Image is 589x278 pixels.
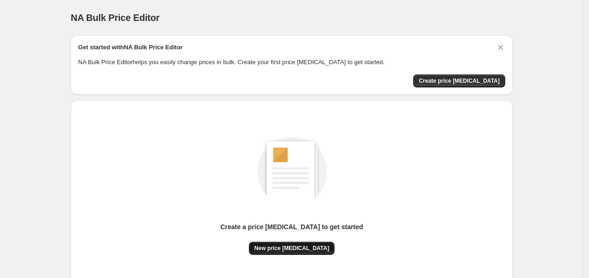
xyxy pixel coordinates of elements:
button: Create price change job [413,74,505,87]
span: Create price [MEDICAL_DATA] [419,77,500,85]
span: New price [MEDICAL_DATA] [254,245,329,252]
p: Create a price [MEDICAL_DATA] to get started [221,222,363,232]
p: NA Bulk Price Editor helps you easily change prices in bulk. Create your first price [MEDICAL_DAT... [78,58,505,67]
span: NA Bulk Price Editor [71,13,160,23]
h2: Get started with NA Bulk Price Editor [78,43,183,52]
button: New price [MEDICAL_DATA] [249,242,335,255]
button: Dismiss card [496,43,505,52]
